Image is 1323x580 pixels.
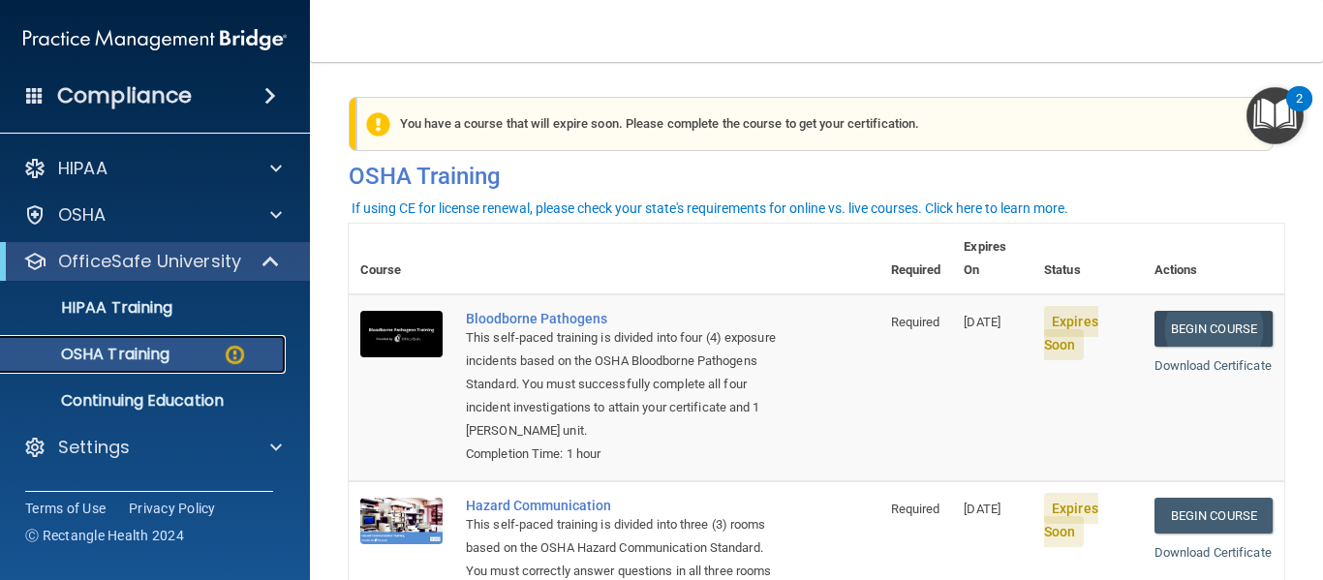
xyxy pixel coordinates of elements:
[1143,224,1284,294] th: Actions
[891,502,940,516] span: Required
[58,157,108,180] p: HIPAA
[879,224,953,294] th: Required
[58,436,130,459] p: Settings
[349,224,454,294] th: Course
[25,526,184,545] span: Ⓒ Rectangle Health 2024
[1296,99,1303,124] div: 2
[466,326,783,443] div: This self-paced training is divided into four (4) exposure incidents based on the OSHA Bloodborne...
[13,345,169,364] p: OSHA Training
[23,203,282,227] a: OSHA
[349,198,1071,218] button: If using CE for license renewal, please check your state's requirements for online vs. live cours...
[58,250,241,273] p: OfficeSafe University
[223,343,247,367] img: warning-circle.0cc9ac19.png
[952,224,1032,294] th: Expires On
[988,443,1300,520] iframe: Drift Widget Chat Controller
[891,315,940,329] span: Required
[1154,311,1273,347] a: Begin Course
[352,201,1068,215] div: If using CE for license renewal, please check your state's requirements for online vs. live cours...
[1154,545,1272,560] a: Download Certificate
[466,443,783,466] div: Completion Time: 1 hour
[1044,306,1098,360] span: Expires Soon
[366,112,390,137] img: exclamation-circle-solid-warning.7ed2984d.png
[964,315,1000,329] span: [DATE]
[964,502,1000,516] span: [DATE]
[466,311,783,326] a: Bloodborne Pathogens
[23,436,282,459] a: Settings
[1154,358,1272,373] a: Download Certificate
[1032,224,1143,294] th: Status
[466,498,783,513] a: Hazard Communication
[13,391,277,411] p: Continuing Education
[349,163,1284,190] h4: OSHA Training
[25,499,106,518] a: Terms of Use
[23,157,282,180] a: HIPAA
[356,97,1274,151] div: You have a course that will expire soon. Please complete the course to get your certification.
[1246,87,1304,144] button: Open Resource Center, 2 new notifications
[23,20,287,59] img: PMB logo
[129,499,216,518] a: Privacy Policy
[13,298,172,318] p: HIPAA Training
[57,82,192,109] h4: Compliance
[23,250,281,273] a: OfficeSafe University
[58,203,107,227] p: OSHA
